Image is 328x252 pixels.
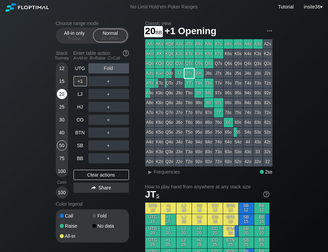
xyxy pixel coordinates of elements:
[253,78,263,88] div: T3s
[175,88,184,98] div: J9o
[243,137,253,147] div: 44
[156,191,159,199] span: s
[57,115,67,125] div: 30
[145,189,159,200] span: JT
[184,137,194,147] div: T4o
[224,118,233,127] div: 66
[145,147,155,157] div: A3o
[165,49,174,59] div: KQs
[145,137,155,147] div: A4o
[96,36,125,41] div: 12 – 100
[214,59,223,68] div: Q7s
[204,157,214,166] div: 82o
[53,180,71,185] div: Cash
[73,56,129,61] div: A=All-in R=Raise C=Call
[266,27,273,35] img: ellipsis.fd386fe8.svg
[145,214,160,225] div: UTG 15
[165,78,174,88] div: QTo
[145,118,155,127] div: A6o
[204,108,214,117] div: 87o
[194,128,204,137] div: 95o
[56,199,129,209] div: Color legend
[175,59,184,68] div: QJs
[263,157,272,166] div: 22
[155,118,165,127] div: K6o
[73,115,87,125] div: CO
[57,128,67,138] div: 40
[204,69,214,78] div: J8s
[165,108,174,117] div: Q7o
[145,98,155,108] div: A8o
[184,39,194,49] div: ATs
[194,88,204,98] div: 99
[57,153,67,163] div: 75
[253,98,263,108] div: 83s
[253,88,263,98] div: 93s
[115,36,119,41] span: bb
[165,98,174,108] div: Q8o
[234,118,243,127] div: 65s
[176,203,192,214] div: LJ 12
[302,3,324,10] div: ▾
[165,39,174,49] div: AQs
[204,49,214,59] div: K8s
[263,88,272,98] div: 92s
[224,59,233,68] div: Q6s
[165,69,174,78] div: QJo
[163,26,217,37] span: +1 Opening
[155,157,165,166] div: K2o
[224,147,233,157] div: 63o
[73,89,87,99] div: LJ
[5,3,49,12] img: Floptimal logo
[145,128,155,137] div: A5o
[161,203,176,214] div: +1 12
[145,157,155,166] div: A2o
[254,214,269,225] div: BB 15
[263,49,272,59] div: K2s
[234,78,243,88] div: T5s
[224,88,233,98] div: 96s
[175,49,184,59] div: KJs
[145,108,155,117] div: A7o
[263,59,272,68] div: Q2s
[214,39,223,49] div: A7s
[224,69,233,78] div: J6s
[239,226,254,237] div: SB 20
[88,76,129,86] div: ＋
[88,115,129,125] div: ＋
[155,137,165,147] div: K4o
[192,226,207,237] div: HJ 20
[175,39,184,49] div: AJs
[207,203,223,214] div: CO 12
[145,203,160,214] div: UTG 12
[165,128,174,137] div: Q5o
[165,59,174,68] div: QQ
[60,213,92,218] div: Call
[224,78,233,88] div: T6s
[243,59,253,68] div: Q4s
[53,56,71,61] div: Tourney
[243,88,253,98] div: 94s
[263,190,270,198] img: help.32db89a4.svg
[56,21,129,26] h2: Choose range mode
[234,108,243,117] div: 75s
[253,128,263,137] div: 53s
[243,98,253,108] div: 84s
[223,226,238,237] div: BTN 20
[165,157,174,166] div: Q2o
[184,88,194,98] div: T9o
[57,187,67,198] div: 100
[155,88,165,98] div: K9o
[224,39,233,49] div: A6s
[57,102,67,112] div: 25
[184,78,194,88] div: TT
[175,78,184,88] div: JTo
[204,39,214,49] div: A8s
[253,108,263,117] div: 73s
[165,137,174,147] div: Q4o
[207,214,223,225] div: CO 15
[57,166,67,176] div: 100
[155,39,165,49] div: AKs
[175,157,184,166] div: J2o
[155,49,165,59] div: KK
